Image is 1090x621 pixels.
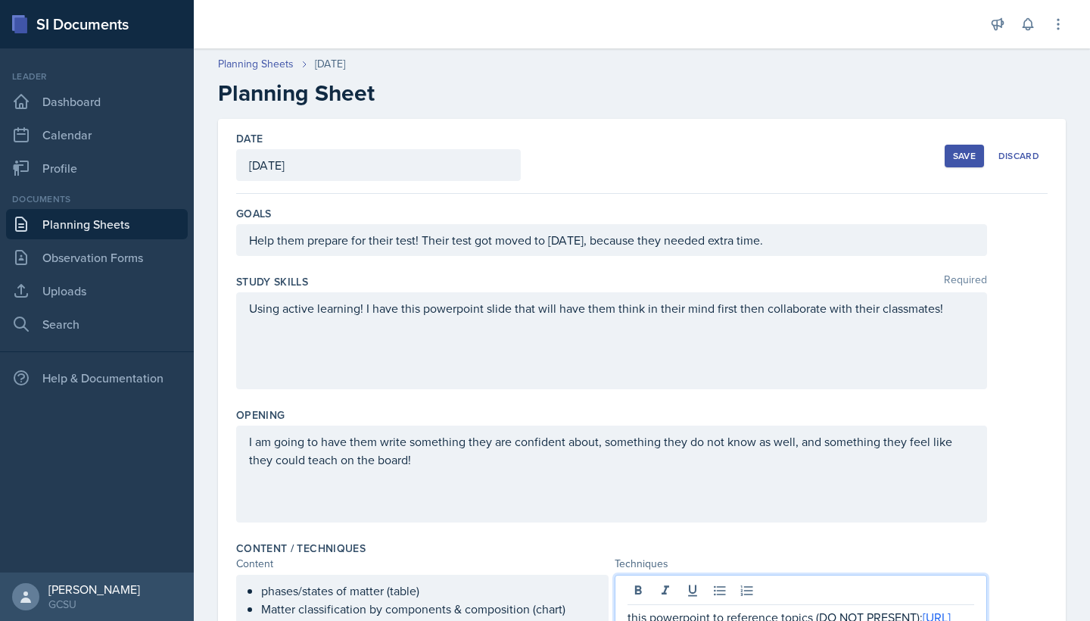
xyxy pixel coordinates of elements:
p: I am going to have them write something they are confident about, something they do not know as w... [249,432,974,469]
div: Documents [6,192,188,206]
a: Planning Sheets [218,56,294,72]
a: Planning Sheets [6,209,188,239]
span: Required [944,274,987,289]
div: Help & Documentation [6,363,188,393]
a: Search [6,309,188,339]
p: Matter classification by components & composition (chart) [261,600,596,618]
div: Content [236,556,609,572]
a: Uploads [6,276,188,306]
h2: Planning Sheet [218,80,1066,107]
button: Save [945,145,984,167]
div: Techniques [615,556,987,572]
a: Dashboard [6,86,188,117]
label: Opening [236,407,285,423]
div: Save [953,150,976,162]
label: Study Skills [236,274,308,289]
p: Using active learning! I have this powerpoint slide that will have them think in their mind first... [249,299,974,317]
a: Profile [6,153,188,183]
a: Calendar [6,120,188,150]
p: Help them prepare for their test! Their test got moved to [DATE], because they needed extra time. [249,231,974,249]
a: Observation Forms [6,242,188,273]
div: [DATE] [315,56,345,72]
div: GCSU [48,597,140,612]
button: Discard [990,145,1048,167]
label: Date [236,131,263,146]
div: Leader [6,70,188,83]
label: Content / Techniques [236,541,366,556]
label: Goals [236,206,272,221]
div: [PERSON_NAME] [48,582,140,597]
p: phases/states of matter (table) [261,582,596,600]
div: Discard [998,150,1039,162]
